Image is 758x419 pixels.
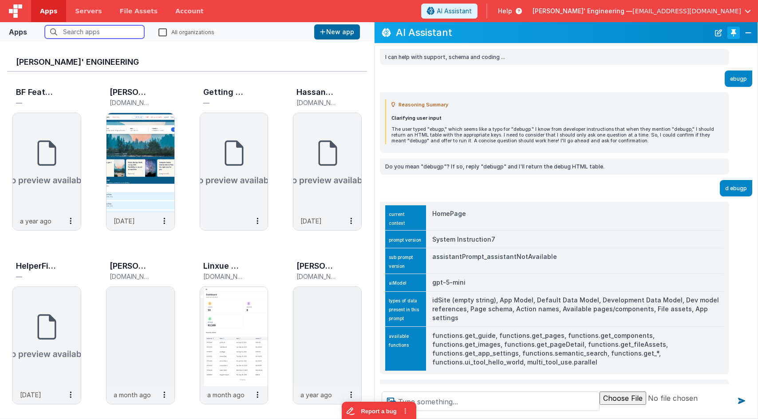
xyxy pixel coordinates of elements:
[426,231,724,248] td: System Instruction7
[426,291,724,327] td: idSite (empty string), App Model, Default Data Model, Development Data Model, Dev model reference...
[16,273,59,280] h5: —
[158,27,214,36] label: All organizations
[437,7,472,16] span: AI Assistant
[385,205,426,231] td: current context
[727,27,740,39] button: Toggle Pin
[203,99,246,106] h5: —
[110,273,153,280] h5: [DOMAIN_NAME]
[20,390,41,399] p: [DATE]
[16,99,59,106] h5: —
[385,291,426,327] td: types of data present in this prompt
[45,25,144,39] input: Search apps
[16,88,56,97] h3: BF Feature Test - Test Business File
[385,52,724,62] p: I can help with support, schema and coding ...
[385,274,426,292] td: aiModel
[110,262,150,270] h3: [PERSON_NAME] App
[385,162,724,171] p: Do you mean "debugp"? If so, reply "debugp" and I'll return the debug HTML table.
[712,27,725,39] button: New Chat
[296,262,337,270] h3: [PERSON_NAME]'s Test App new
[396,27,710,38] h2: AI Assistant
[725,184,747,193] p: d ebugp
[426,248,724,274] td: assistantPrompt_assistantNotAvailable
[391,115,442,121] strong: Clarifying user input
[498,7,512,16] span: Help
[391,126,724,144] p: The user typed "ebugp," which seems like a typo for "debugp." I know from developer instructions ...
[120,7,158,16] span: File Assets
[632,7,741,16] span: [EMAIL_ADDRESS][DOMAIN_NAME]
[203,88,244,97] h3: Getting Started
[533,7,751,16] button: [PERSON_NAME]' Engineering — [EMAIL_ADDRESS][DOMAIN_NAME]
[314,24,360,39] button: New app
[203,273,246,280] h5: [DOMAIN_NAME]
[426,205,724,231] td: HomePage
[114,390,151,399] p: a month ago
[16,262,56,270] h3: HelperFile Tests
[40,7,57,16] span: Apps
[742,27,754,39] button: Close
[296,88,337,97] h3: Hassans test App
[207,390,245,399] p: a month ago
[426,274,724,292] td: gpt-5-mini
[203,262,244,270] h3: Linxue Testing DND
[114,216,135,226] p: [DATE]
[75,7,102,16] span: Servers
[730,74,747,83] p: ebugp
[296,273,340,280] h5: [DOMAIN_NAME]
[385,327,426,371] td: available functions
[385,248,426,274] td: sub prompt version
[399,99,448,110] span: Reasoning Summary
[385,231,426,248] td: prompt version
[296,99,340,106] h5: [DOMAIN_NAME]
[20,216,51,226] p: a year ago
[426,327,724,371] td: functions.get_guide, functions.get_pages, functions.get_components, functions.get_images, functio...
[300,216,322,226] p: [DATE]
[9,27,27,37] div: Apps
[533,7,632,16] span: [PERSON_NAME]' Engineering —
[300,390,332,399] p: a year ago
[110,99,153,106] h5: [DOMAIN_NAME]
[110,88,150,97] h3: [PERSON_NAME] test App
[16,58,358,67] h3: [PERSON_NAME]' Engineering
[421,4,478,19] button: AI Assistant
